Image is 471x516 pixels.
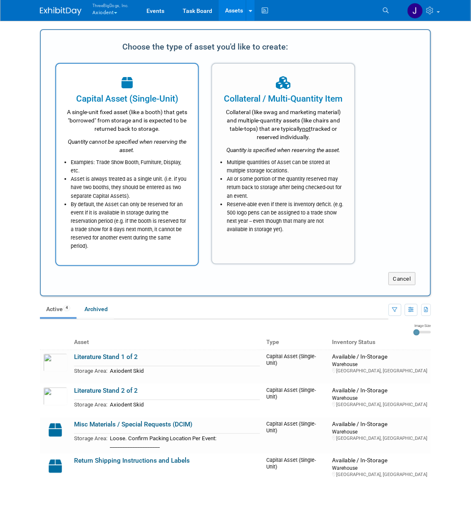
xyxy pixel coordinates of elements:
[332,361,428,368] div: Warehouse
[68,138,186,153] i: Quantity cannot be specified when reserving the asset.
[263,336,329,350] th: Type
[263,350,329,384] td: Capital Asset (Single-Unit)
[55,39,355,55] div: Choose the type of asset you'd like to create:
[332,368,428,374] div: [GEOGRAPHIC_DATA], [GEOGRAPHIC_DATA]
[227,158,344,175] li: Multiple quantities of Asset can be stored at multiple storage locations.
[74,421,192,429] a: Misc Materials / Special Requests (DCIM)
[67,105,188,133] div: A single-unit fixed asset (like a booth) that gets "borrowed" from storage and is expected to be ...
[227,175,344,200] li: All or some portion of the quantity reserved may return back to storage after being checked-out f...
[332,436,428,442] div: [GEOGRAPHIC_DATA], [GEOGRAPHIC_DATA]
[43,457,67,476] img: Capital-Asset-Icon-2.png
[332,472,428,478] div: [GEOGRAPHIC_DATA], [GEOGRAPHIC_DATA]
[332,421,428,429] div: Available / In-Storage
[223,92,344,105] div: Collateral / Multi-Quantity Item
[74,368,107,374] span: Storage Area:
[263,384,329,418] td: Capital Asset (Single-Unit)
[71,175,188,200] li: Asset is always treated as a single unit. (i.e. if you have two booths, they should be entered as...
[74,436,107,442] span: Storage Area:
[414,324,431,329] div: Image Size
[63,305,70,312] span: 4
[263,454,329,481] td: Capital Asset (Single-Unit)
[74,457,190,465] a: Return Shipping Instructions and Labels
[332,402,428,408] div: [GEOGRAPHIC_DATA], [GEOGRAPHIC_DATA]
[263,418,329,454] td: Capital Asset (Single-Unit)
[40,302,77,317] a: Active4
[67,92,188,105] div: Capital Asset (Single-Unit)
[71,200,188,251] li: By default, the Asset can only be reserved for an event if it is available in storage during the ...
[332,395,428,402] div: Warehouse
[107,366,260,376] td: Axiodent Skid
[223,105,344,141] div: Collateral (like swag and marketing material) and multiple-quantity assets (like chairs and table...
[332,387,428,395] div: Available / In-Storage
[302,125,311,132] span: not
[107,400,260,409] td: Axiodent Skid
[227,200,344,234] li: Reserve-able even if there is inventory deficit. (e.g. 500 logo pens can be assigned to a trade s...
[226,147,340,153] i: Quantity is specified when reserving the asset.
[74,402,107,408] span: Storage Area:
[78,302,114,317] a: Archived
[71,336,263,350] th: Asset
[332,354,428,361] div: Available / In-Storage
[389,272,416,286] button: Cancel
[40,7,82,15] img: ExhibitDay
[332,457,428,465] div: Available / In-Storage
[407,3,423,19] img: Justin Newborn
[74,387,138,395] a: Literature Stand 2 of 2
[92,1,129,9] span: ThreeBigDogs, Inc.
[332,465,428,472] div: Warehouse
[71,158,188,175] li: Examples: Trade Show Booth, Furniture, Display, etc.
[107,434,260,451] td: Loose. Confirm Packing Location Per Event: ____________________
[74,354,138,361] a: Literature Stand 1 of 2
[332,429,428,436] div: Warehouse
[43,421,67,439] img: Capital-Asset-Icon-2.png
